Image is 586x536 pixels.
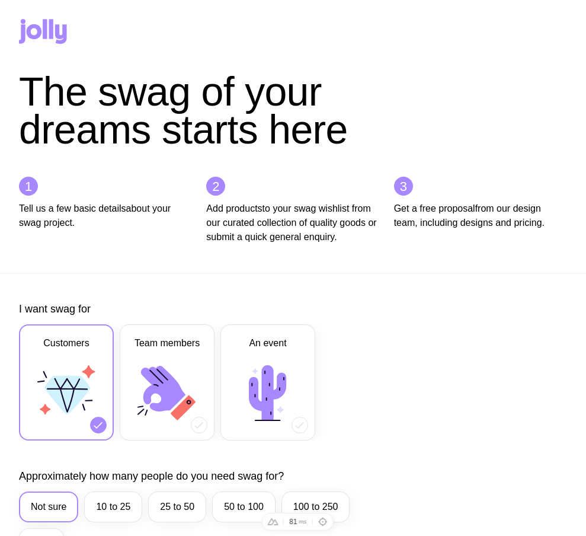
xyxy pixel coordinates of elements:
label: 100 to 250 [281,492,350,522]
span: An event [249,336,286,350]
label: 50 to 100 [212,492,276,522]
span: The swag of your dreams starts here [19,69,348,152]
label: 25 to 50 [148,492,206,522]
p: from our design team, including designs and pricing. [394,202,567,230]
span: Customers [43,336,89,350]
span: Team members [135,336,200,350]
label: Not sure [19,492,78,522]
strong: Add products [206,203,262,213]
label: Approximately how many people do you need swag for? [19,469,284,483]
p: to your swag wishlist from our curated collection of quality goods or submit a quick general enqu... [206,202,379,244]
p: about your swag project. [19,202,192,230]
label: I want swag for [19,302,91,316]
strong: Get a free proposal [394,203,475,213]
label: 10 to 25 [84,492,142,522]
strong: Tell us a few basic details [19,203,126,213]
